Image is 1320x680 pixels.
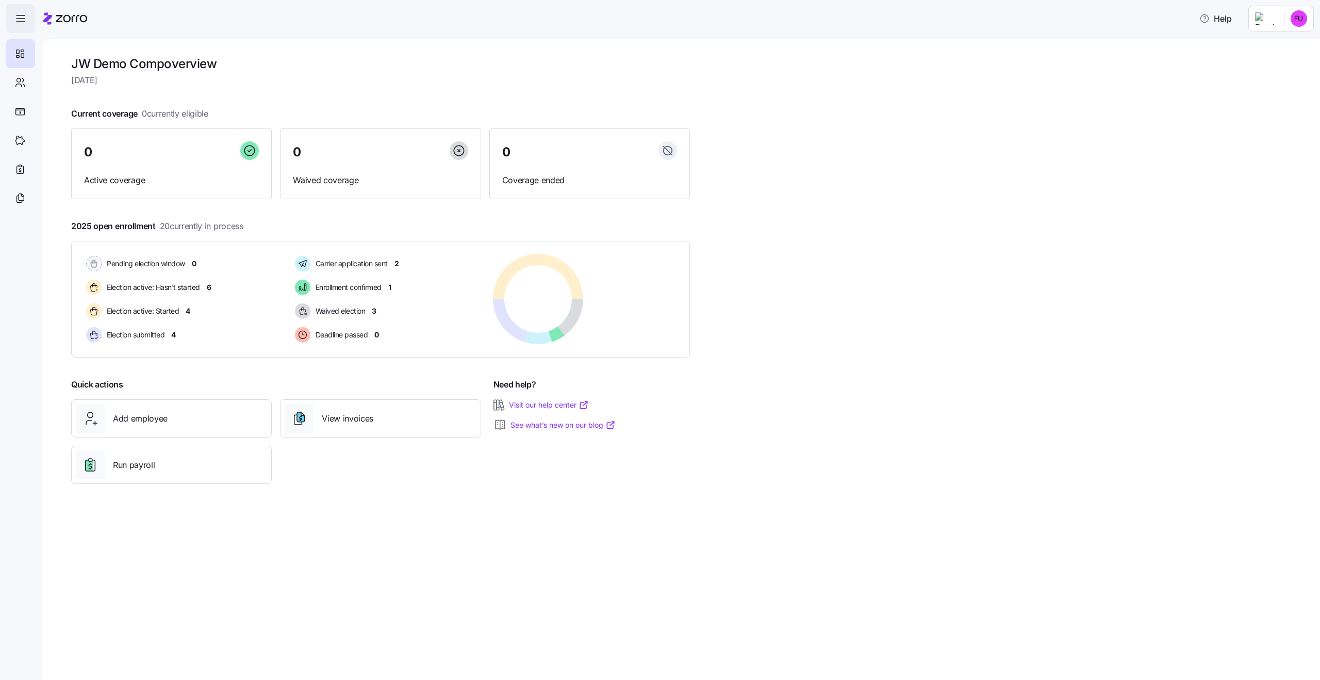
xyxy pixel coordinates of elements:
[322,412,373,425] span: View invoices
[293,146,301,158] span: 0
[1255,12,1276,25] img: Employer logo
[388,282,391,293] span: 1
[71,74,690,87] span: [DATE]
[510,420,616,430] a: See what’s new on our blog
[312,306,366,316] span: Waived election
[192,258,196,269] span: 0
[509,400,589,410] a: Visit our help center
[104,330,164,340] span: Election submitted
[71,107,208,120] span: Current coverage
[372,306,376,316] span: 3
[142,107,208,120] span: 0 currently eligible
[493,378,536,391] span: Need help?
[394,258,399,269] span: 2
[171,330,176,340] span: 4
[502,146,510,158] span: 0
[502,174,677,187] span: Coverage ended
[293,174,468,187] span: Waived coverage
[186,306,190,316] span: 4
[312,330,368,340] span: Deadline passed
[71,56,690,72] h1: JW Demo Comp overview
[84,146,92,158] span: 0
[113,412,168,425] span: Add employee
[312,258,388,269] span: Carrier application sent
[1199,12,1232,25] span: Help
[71,220,243,233] span: 2025 open enrollment
[104,258,185,269] span: Pending election window
[104,306,179,316] span: Election active: Started
[1191,8,1240,29] button: Help
[104,282,200,293] span: Election active: Hasn't started
[84,174,259,187] span: Active coverage
[71,378,123,391] span: Quick actions
[160,220,243,233] span: 20 currently in process
[312,282,382,293] span: Enrollment confirmed
[207,282,211,293] span: 6
[113,459,155,472] span: Run payroll
[1291,10,1307,27] img: ea768fbe8fdca69f6c3df74946d49f9c
[374,330,379,340] span: 0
